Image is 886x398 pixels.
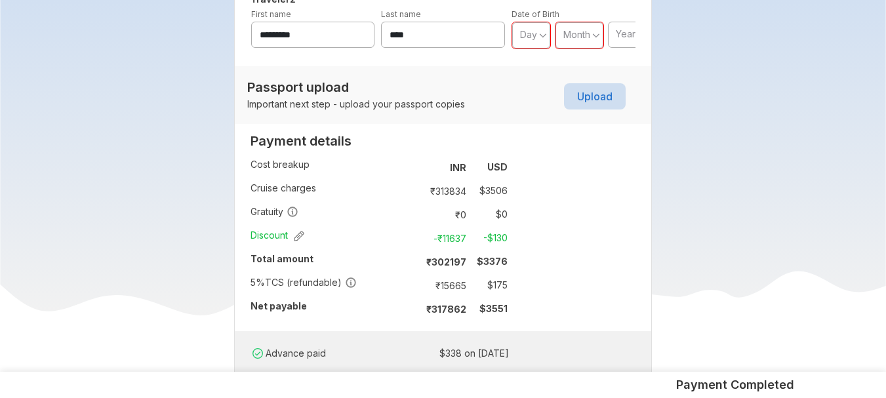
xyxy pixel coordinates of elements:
td: Advance paid [250,342,384,365]
td: Cost breakup [251,155,411,179]
strong: $ 3551 [479,303,508,314]
strong: ₹ 317862 [426,304,466,315]
h2: Passport upload [247,79,465,95]
td: -₹ 11637 [416,229,472,247]
span: Month [563,29,590,40]
td: : [411,226,416,250]
span: Year [616,28,635,39]
svg: angle down [592,29,600,42]
td: : [411,179,416,203]
td: ₹ 0 [416,205,472,224]
strong: Total amount [251,253,313,264]
td: : [411,273,416,297]
label: Last name [381,9,421,19]
td: : [411,250,416,273]
td: ₹ 15665 [416,276,472,294]
span: Gratuity [251,205,298,218]
td: : [384,342,389,365]
td: : [411,297,416,321]
h5: Payment Completed [676,377,794,393]
td: $ 0 [472,205,508,224]
strong: Net payable [251,300,307,311]
strong: $ 3376 [477,256,508,267]
td: : [411,203,416,226]
td: : [411,155,416,179]
span: Day [520,29,537,40]
td: $ 175 [472,276,508,294]
h2: Payment details [251,133,508,149]
td: $ 3506 [472,182,508,200]
span: TCS (refundable) [251,276,357,289]
td: Cruise charges [251,179,411,203]
strong: INR [450,162,466,173]
td: : [384,365,389,389]
strong: USD [487,161,508,172]
svg: angle down [539,29,547,42]
p: Important next step - upload your passport copies [247,98,465,111]
td: Interim paid [250,365,384,389]
td: ₹ 313834 [416,182,472,200]
label: Date of Birth [512,9,559,19]
strong: ₹ 302197 [426,256,466,268]
td: $ 1065 on [DATE] [389,368,509,386]
span: Discount [251,229,304,242]
div: 5 % [251,276,265,289]
button: Upload [564,83,626,109]
td: $ 338 on [DATE] [389,344,509,363]
td: -$ 130 [472,229,508,247]
label: First name [251,9,291,19]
